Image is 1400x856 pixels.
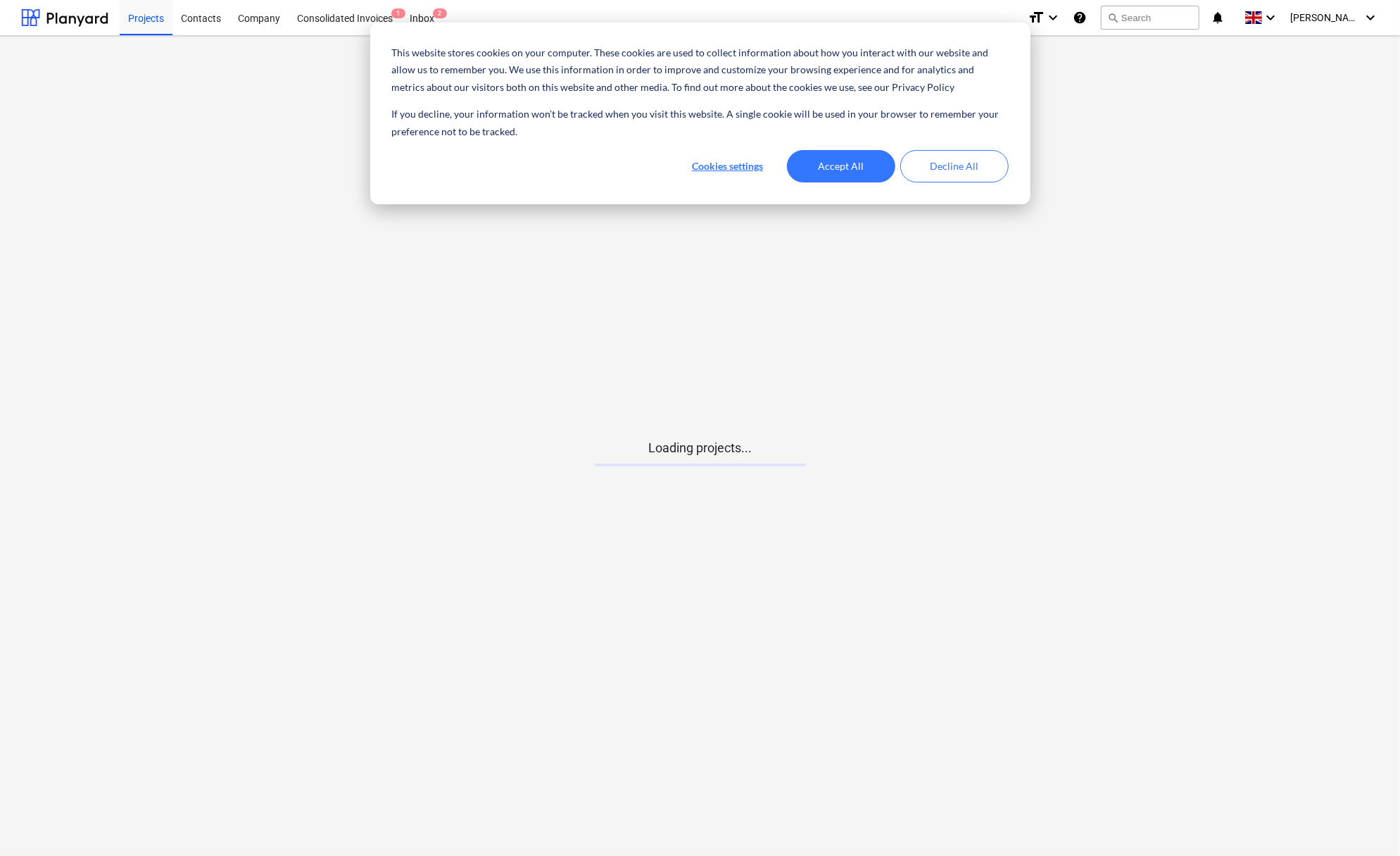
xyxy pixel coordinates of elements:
[1290,12,1361,23] span: [PERSON_NAME] Zdanaviciene
[787,150,895,182] button: Accept All
[370,23,1030,204] div: Cookie banner
[1045,9,1061,26] i: keyboard_arrow_down
[1211,9,1225,26] i: notifications
[1028,9,1045,26] i: format_size
[1107,12,1118,23] span: search
[900,150,1009,182] button: Decline All
[391,44,1008,97] p: This website stores cookies on your computer. These cookies are used to collect information about...
[391,8,405,18] span: 1
[433,8,447,18] span: 2
[1362,9,1379,26] i: keyboard_arrow_down
[674,150,782,182] button: Cookies settings
[1101,6,1199,30] button: Search
[1262,9,1279,26] i: keyboard_arrow_down
[1330,788,1400,856] iframe: Chat Widget
[1073,9,1087,26] i: Knowledge base
[391,106,1008,140] p: If you decline, your information won’t be tracked when you visit this website. A single cookie wi...
[595,440,806,457] p: Loading projects...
